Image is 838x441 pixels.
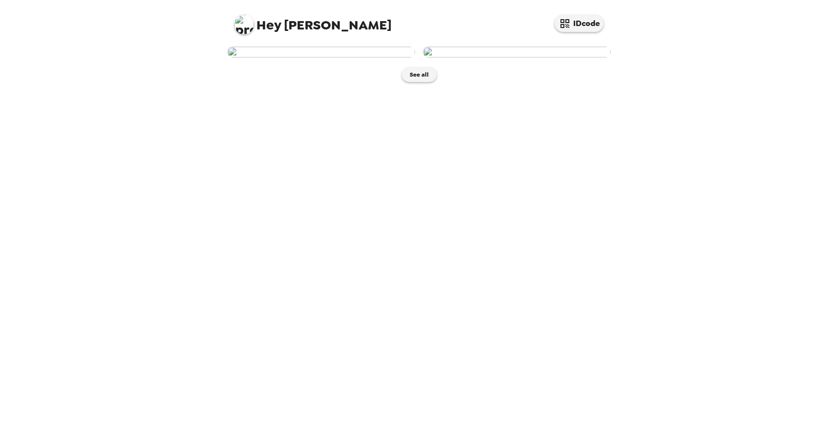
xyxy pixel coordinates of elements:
[402,67,437,82] button: See all
[555,15,604,32] button: IDcode
[234,10,391,32] span: [PERSON_NAME]
[423,47,611,57] img: user-227532
[227,47,415,57] img: user-281226
[234,15,254,34] img: profile pic
[256,16,281,34] span: Hey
